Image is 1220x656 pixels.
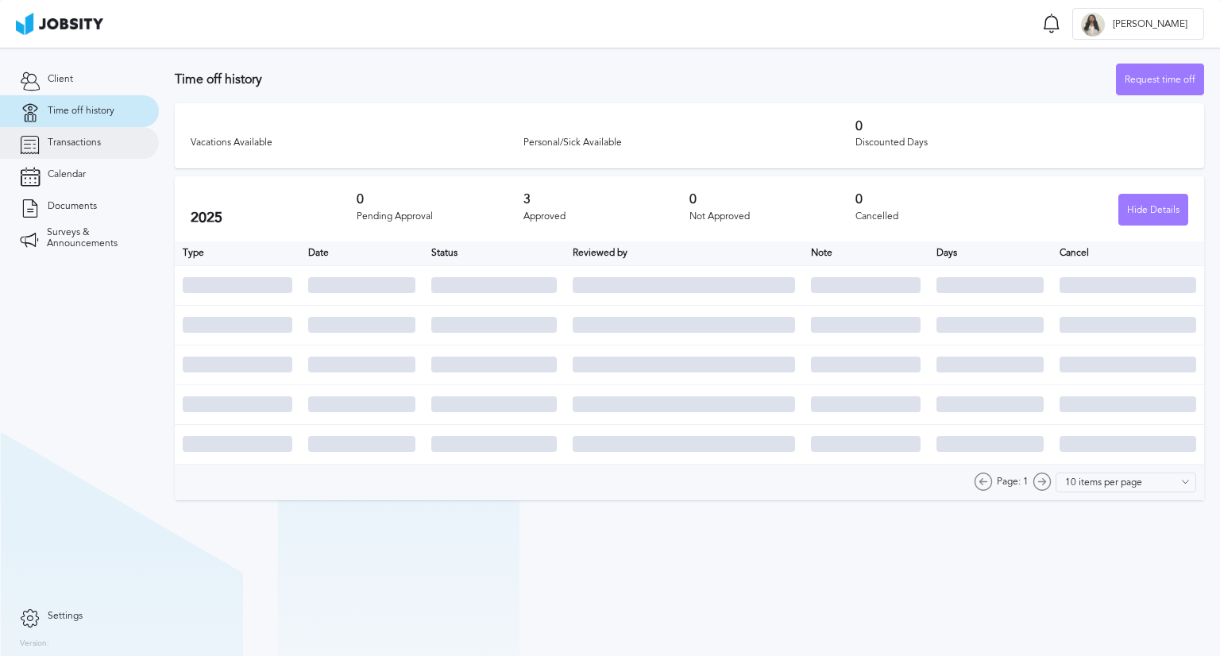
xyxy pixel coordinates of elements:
div: Pending Approval [357,211,523,222]
th: Cancel [1052,241,1204,265]
button: Hide Details [1118,194,1188,226]
th: Days [929,241,1052,265]
span: Calendar [48,169,86,180]
th: Toggle SortBy [423,241,565,265]
div: D [1081,13,1105,37]
img: ab4bad089aa723f57921c736e9817d99.png [16,13,103,35]
th: Toggle SortBy [803,241,929,265]
h3: 3 [523,192,689,206]
div: Request time off [1117,64,1203,96]
th: Type [175,241,300,265]
span: Surveys & Announcements [47,227,139,249]
span: Time off history [48,106,114,117]
div: Personal/Sick Available [523,137,856,149]
span: [PERSON_NAME] [1105,19,1195,30]
h3: Time off history [175,72,1116,87]
h3: 0 [357,192,523,206]
h3: 0 [689,192,855,206]
th: Toggle SortBy [565,241,803,265]
button: D[PERSON_NAME] [1072,8,1204,40]
div: Not Approved [689,211,855,222]
span: Page: 1 [997,477,1029,488]
h2: 2025 [191,210,357,226]
span: Documents [48,201,97,212]
div: Cancelled [855,211,1021,222]
div: Discounted Days [855,137,1188,149]
div: Approved [523,211,689,222]
label: Version: [20,639,49,649]
div: Vacations Available [191,137,523,149]
h3: 0 [855,192,1021,206]
span: Client [48,74,73,85]
span: Settings [48,611,83,622]
button: Request time off [1116,64,1204,95]
h3: 0 [855,119,1188,133]
th: Toggle SortBy [300,241,423,265]
div: Hide Details [1119,195,1187,226]
span: Transactions [48,137,101,149]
